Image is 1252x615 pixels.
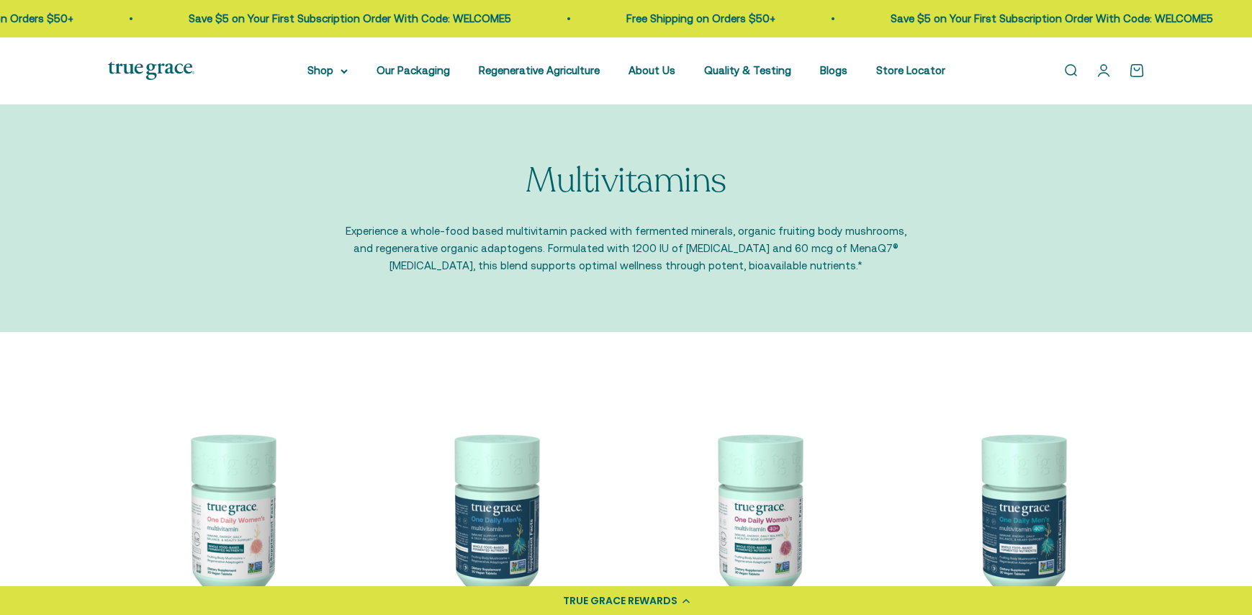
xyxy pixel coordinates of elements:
[526,162,726,200] p: Multivitamins
[704,64,791,76] a: Quality & Testing
[820,64,847,76] a: Blogs
[189,10,511,27] p: Save $5 on Your First Subscription Order With Code: WELCOME5
[479,64,600,76] a: Regenerative Agriculture
[377,64,450,76] a: Our Packaging
[307,62,348,79] summary: Shop
[563,593,677,609] div: TRUE GRACE REWARDS
[891,10,1213,27] p: Save $5 on Your First Subscription Order With Code: WELCOME5
[346,223,907,274] p: Experience a whole-food based multivitamin packed with fermented minerals, organic fruiting body ...
[626,12,775,24] a: Free Shipping on Orders $50+
[876,64,945,76] a: Store Locator
[629,64,675,76] a: About Us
